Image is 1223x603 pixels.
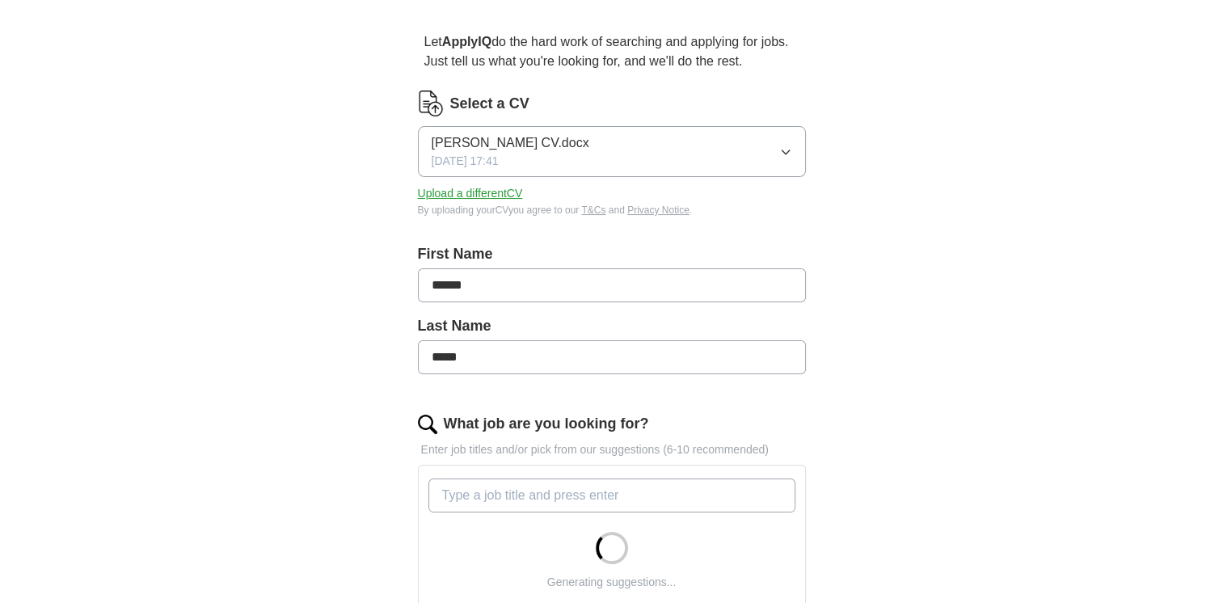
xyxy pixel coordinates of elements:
button: Upload a differentCV [418,185,523,202]
img: CV Icon [418,91,444,116]
p: Let do the hard work of searching and applying for jobs. Just tell us what you're looking for, an... [418,26,806,78]
label: Select a CV [450,93,529,115]
strong: ApplyIQ [442,35,491,48]
span: [PERSON_NAME] CV.docx [432,133,589,153]
button: [PERSON_NAME] CV.docx[DATE] 17:41 [418,126,806,177]
input: Type a job title and press enter [428,479,795,512]
span: [DATE] 17:41 [432,153,499,170]
a: T&Cs [581,205,605,216]
label: First Name [418,243,806,265]
a: Privacy Notice [627,205,690,216]
div: By uploading your CV you agree to our and . [418,203,806,217]
img: search.png [418,415,437,434]
label: What job are you looking for? [444,413,649,435]
p: Enter job titles and/or pick from our suggestions (6-10 recommended) [418,441,806,458]
label: Last Name [418,315,806,337]
div: Generating suggestions... [547,574,677,591]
